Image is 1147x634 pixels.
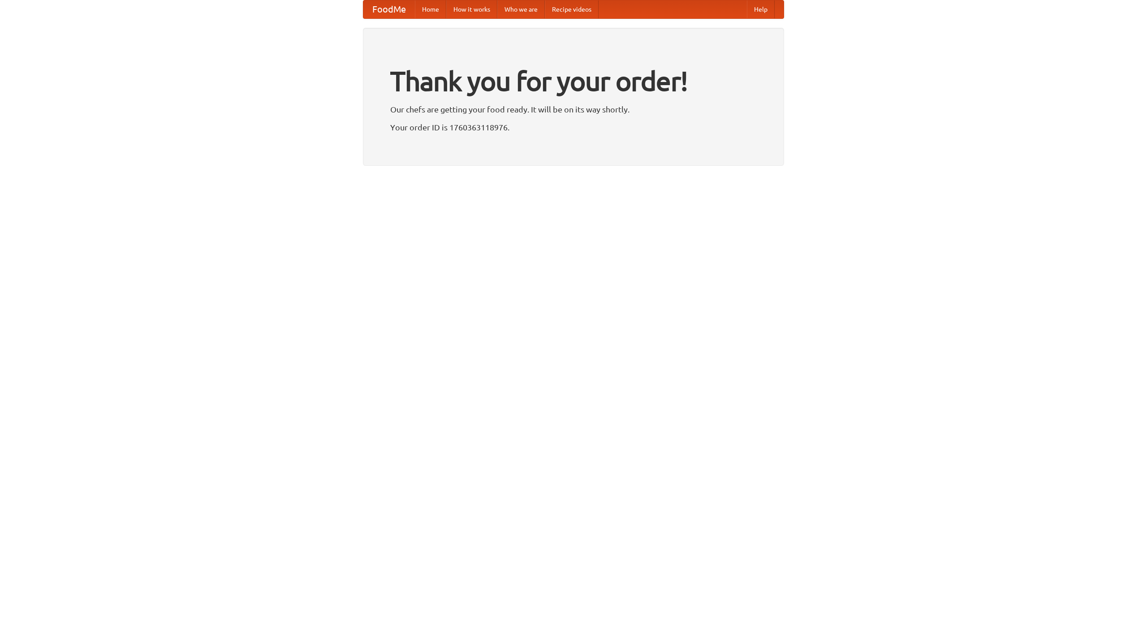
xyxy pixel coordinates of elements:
h1: Thank you for your order! [390,60,757,103]
a: Who we are [497,0,545,18]
a: Home [415,0,446,18]
p: Our chefs are getting your food ready. It will be on its way shortly. [390,103,757,116]
p: Your order ID is 1760363118976. [390,121,757,134]
a: FoodMe [363,0,415,18]
a: Help [747,0,775,18]
a: Recipe videos [545,0,599,18]
a: How it works [446,0,497,18]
